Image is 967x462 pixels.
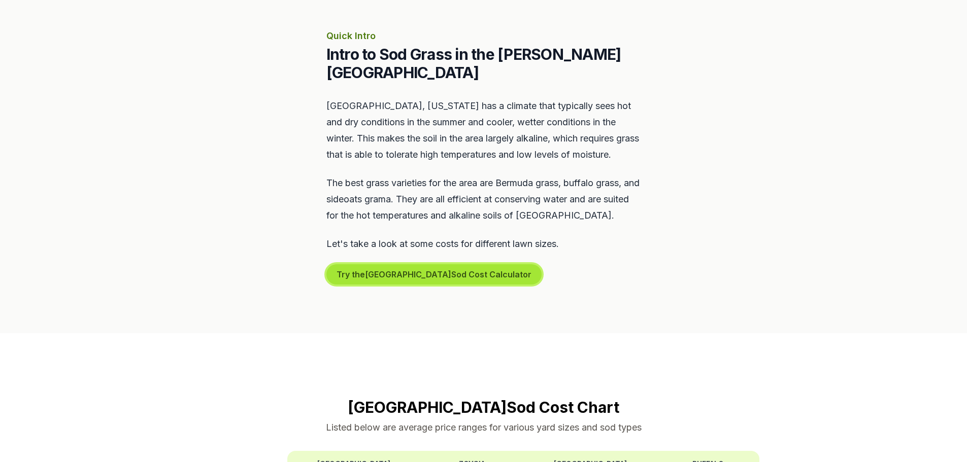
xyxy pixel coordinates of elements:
p: Let's take a look at some costs for different lawn sizes. [326,236,641,252]
h2: Intro to Sod Grass in the [PERSON_NAME][GEOGRAPHIC_DATA] [326,45,641,82]
p: [GEOGRAPHIC_DATA], [US_STATE] has a climate that typically sees hot and dry conditions in the sum... [326,98,641,163]
h2: [GEOGRAPHIC_DATA] Sod Cost Chart [208,398,760,416]
button: Try the[GEOGRAPHIC_DATA]Sod Cost Calculator [326,264,542,285]
p: Quick Intro [326,29,641,43]
p: The best grass varieties for the area are Bermuda grass, buffalo grass, and sideoats grama. They ... [326,175,641,224]
p: Listed below are average price ranges for various yard sizes and sod types [208,420,760,435]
